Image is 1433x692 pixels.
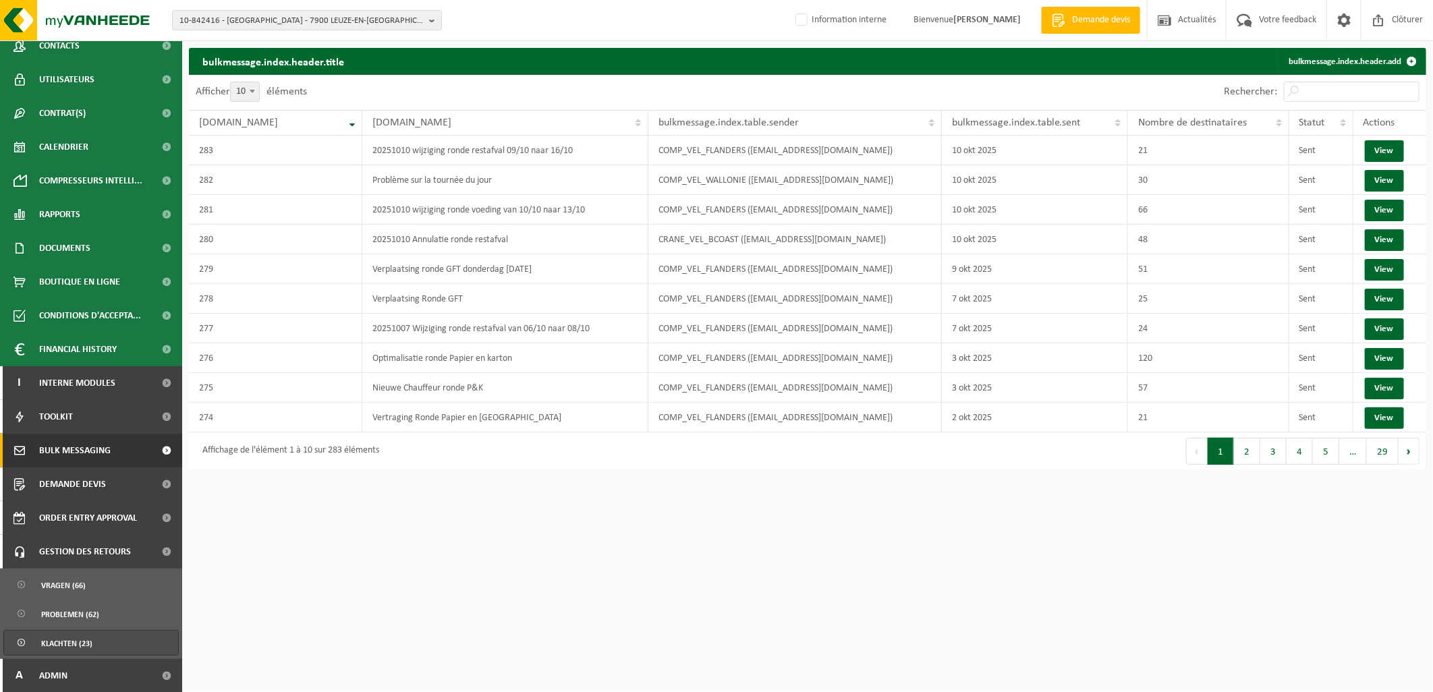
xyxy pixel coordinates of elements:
[1289,403,1353,432] td: Sent
[362,225,648,254] td: 20251010 Annulatie ronde restafval
[658,117,799,128] span: bulkmessage.index.table.sender
[942,314,1128,343] td: 7 okt 2025
[189,314,362,343] td: 277
[1365,318,1404,340] a: View
[189,403,362,432] td: 274
[1365,200,1404,221] a: View
[199,117,278,128] span: [DOMAIN_NAME]
[1365,140,1404,162] a: View
[189,136,362,165] td: 283
[942,254,1128,284] td: 9 okt 2025
[362,254,648,284] td: Verplaatsing ronde GFT donderdag [DATE]
[1128,343,1289,373] td: 120
[39,265,120,299] span: Boutique en ligne
[1138,117,1247,128] span: Nombre de destinataires
[1365,170,1404,192] a: View
[942,136,1128,165] td: 10 okt 2025
[1399,438,1420,465] button: Next
[1128,254,1289,284] td: 51
[41,631,92,656] span: Klachten (23)
[1128,225,1289,254] td: 48
[953,15,1021,25] strong: [PERSON_NAME]
[648,343,942,373] td: COMP_VEL_FLANDERS ([EMAIL_ADDRESS][DOMAIN_NAME])
[648,165,942,195] td: COMP_VEL_WALLONIE ([EMAIL_ADDRESS][DOMAIN_NAME])
[39,96,86,130] span: Contrat(s)
[942,165,1128,195] td: 10 okt 2025
[1289,254,1353,284] td: Sent
[1365,348,1404,370] a: View
[189,254,362,284] td: 279
[1069,13,1133,27] span: Demande devis
[1224,87,1277,98] label: Rechercher:
[362,343,648,373] td: Optimalisatie ronde Papier en karton
[172,10,442,30] button: 10-842416 - [GEOGRAPHIC_DATA] - 7900 LEUZE-EN-[GEOGRAPHIC_DATA], ZONE INDUSTRIEL DE L’EUROPE 1
[189,225,362,254] td: 280
[1364,117,1395,128] span: Actions
[39,434,111,467] span: Bulk Messaging
[362,195,648,225] td: 20251010 wijziging ronde voeding van 10/10 naar 13/10
[3,601,179,627] a: Problemen (62)
[648,225,942,254] td: CRANE_VEL_BCOAST ([EMAIL_ADDRESS][DOMAIN_NAME])
[648,373,942,403] td: COMP_VEL_FLANDERS ([EMAIL_ADDRESS][DOMAIN_NAME])
[196,86,307,97] label: Afficher éléments
[39,400,73,434] span: Toolkit
[41,602,99,627] span: Problemen (62)
[372,117,451,128] span: [DOMAIN_NAME]
[362,373,648,403] td: Nieuwe Chauffeur ronde P&K
[1339,438,1367,465] span: …
[196,439,379,463] div: Affichage de l'élément 1 à 10 sur 283 éléments
[362,314,648,343] td: 20251007 Wijziging ronde restafval van 06/10 naar 08/10
[362,284,648,314] td: Verplaatsing Ronde GFT
[793,10,887,30] label: Information interne
[189,373,362,403] td: 275
[39,366,115,400] span: Interne modules
[1128,165,1289,195] td: 30
[1299,117,1325,128] span: Statut
[39,164,142,198] span: Compresseurs intelli...
[1365,259,1404,281] a: View
[1365,407,1404,429] a: View
[1365,378,1404,399] a: View
[952,117,1081,128] span: bulkmessage.index.table.sent
[362,136,648,165] td: 20251010 wijziging ronde restafval 09/10 naar 16/10
[1260,438,1287,465] button: 3
[942,225,1128,254] td: 10 okt 2025
[189,48,358,74] h2: bulkmessage.index.header.title
[39,198,80,231] span: Rapports
[231,82,259,101] span: 10
[1289,195,1353,225] td: Sent
[1128,403,1289,432] td: 21
[362,403,648,432] td: Vertraging Ronde Papier en [GEOGRAPHIC_DATA]
[648,403,942,432] td: COMP_VEL_FLANDERS ([EMAIL_ADDRESS][DOMAIN_NAME])
[648,254,942,284] td: COMP_VEL_FLANDERS ([EMAIL_ADDRESS][DOMAIN_NAME])
[39,29,80,63] span: Contacts
[648,195,942,225] td: COMP_VEL_FLANDERS ([EMAIL_ADDRESS][DOMAIN_NAME])
[39,535,131,569] span: Gestion des retours
[39,333,117,366] span: Financial History
[13,366,26,400] span: I
[1128,195,1289,225] td: 66
[39,63,94,96] span: Utilisateurs
[1128,373,1289,403] td: 57
[3,630,179,656] a: Klachten (23)
[1041,7,1140,34] a: Demande devis
[1289,314,1353,343] td: Sent
[39,299,141,333] span: Conditions d'accepta...
[1313,438,1339,465] button: 5
[39,130,88,164] span: Calendrier
[1289,165,1353,195] td: Sent
[189,195,362,225] td: 281
[1365,289,1404,310] a: View
[1289,343,1353,373] td: Sent
[1186,438,1208,465] button: Previous
[942,284,1128,314] td: 7 okt 2025
[189,165,362,195] td: 282
[1208,438,1234,465] button: 1
[1367,438,1399,465] button: 29
[1128,314,1289,343] td: 24
[942,195,1128,225] td: 10 okt 2025
[1289,373,1353,403] td: Sent
[1289,284,1353,314] td: Sent
[39,231,90,265] span: Documents
[230,82,260,102] span: 10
